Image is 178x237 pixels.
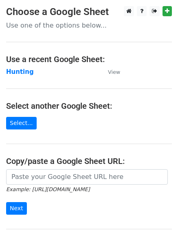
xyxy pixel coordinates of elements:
[6,169,168,185] input: Paste your Google Sheet URL here
[6,101,172,111] h4: Select another Google Sheet:
[6,156,172,166] h4: Copy/paste a Google Sheet URL:
[6,21,172,30] p: Use one of the options below...
[6,54,172,64] h4: Use a recent Google Sheet:
[6,186,90,192] small: Example: [URL][DOMAIN_NAME]
[6,117,37,129] a: Select...
[108,69,120,75] small: View
[100,68,120,75] a: View
[6,6,172,18] h3: Choose a Google Sheet
[6,68,34,75] a: Hunting
[6,202,27,215] input: Next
